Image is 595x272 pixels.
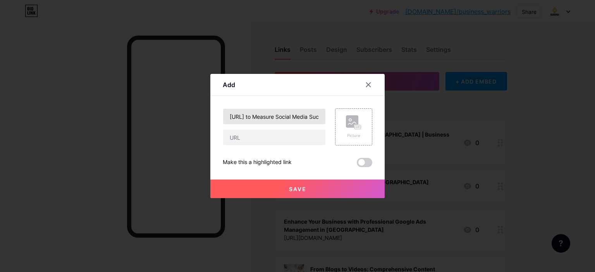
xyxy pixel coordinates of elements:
div: Make this a highlighted link [223,158,292,167]
button: Save [210,180,385,198]
div: Picture [346,133,361,139]
span: Save [289,186,306,192]
input: Title [223,109,325,124]
input: URL [223,130,325,145]
div: Add [223,80,235,89]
